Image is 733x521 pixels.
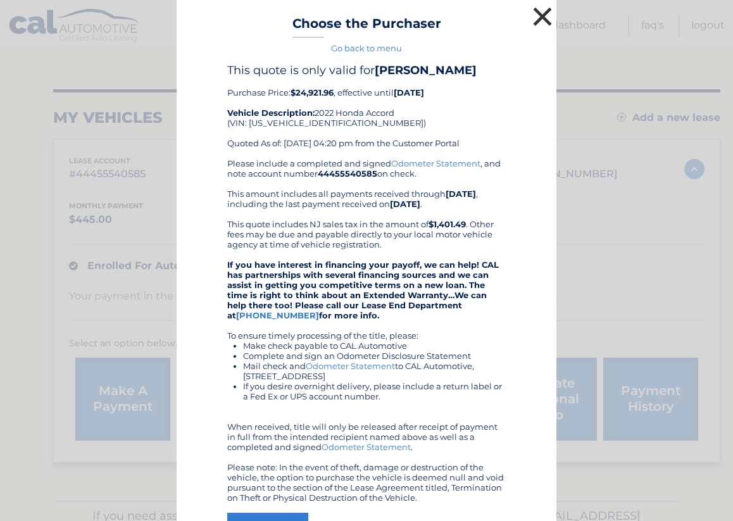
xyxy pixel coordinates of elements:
[227,63,506,158] div: Purchase Price: , effective until 2022 Honda Accord (VIN: [US_VEHICLE_IDENTIFICATION_NUMBER]) Quo...
[236,310,319,320] a: [PHONE_NUMBER]
[322,442,411,452] a: Odometer Statement
[375,63,477,77] b: [PERSON_NAME]
[227,63,506,77] h4: This quote is only valid for
[243,381,506,401] li: If you desire overnight delivery, please include a return label or a Fed Ex or UPS account number.
[227,260,499,320] strong: If you have interest in financing your payoff, we can help! CAL has partnerships with several fin...
[291,87,334,97] b: $24,921.96
[391,158,480,168] a: Odometer Statement
[306,361,395,371] a: Odometer Statement
[227,158,506,503] div: Please include a completed and signed , and note account number on check. This amount includes al...
[390,199,420,209] b: [DATE]
[331,43,402,53] a: Go back to menu
[446,189,476,199] b: [DATE]
[243,341,506,351] li: Make check payable to CAL Automotive
[530,4,555,29] button: ×
[318,168,377,179] b: 44455540585
[243,351,506,361] li: Complete and sign an Odometer Disclosure Statement
[292,16,441,38] h3: Choose the Purchaser
[227,108,315,118] strong: Vehicle Description:
[394,87,424,97] b: [DATE]
[429,219,466,229] b: $1,401.49
[243,361,506,381] li: Mail check and to CAL Automotive, [STREET_ADDRESS]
